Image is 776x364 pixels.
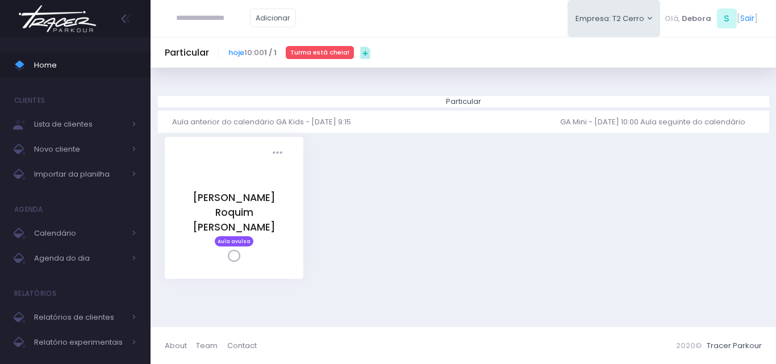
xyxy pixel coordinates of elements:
[14,89,45,112] h4: Clientes
[14,198,43,221] h4: Agenda
[34,167,125,182] span: Importar da planilha
[34,335,125,350] span: Relatório experimentais
[14,282,56,305] h4: Relatórios
[193,191,276,235] a: [PERSON_NAME] Roquim [PERSON_NAME]
[228,47,244,58] a: hoje
[227,334,257,357] a: Contact
[215,236,254,246] span: Aula avulsa
[196,334,227,357] a: Team
[172,111,360,133] a: Aula anterior do calendário GA Kids - [DATE] 9:15
[707,340,762,351] a: Tracer Parkour
[665,13,680,24] span: Olá,
[286,46,354,58] div: Turma está cheia!
[250,9,297,27] a: Adicionar
[34,142,125,157] span: Novo cliente
[717,9,737,28] span: S
[34,251,125,266] span: Agenda do dia
[660,6,762,31] div: [ ]
[165,334,196,357] a: About
[682,13,711,24] span: Debora
[34,226,125,241] span: Calendário
[264,47,277,58] strong: 1 / 1
[740,12,754,24] a: Sair
[560,111,754,133] a: GA Mini - [DATE] 10:00 Aula seguinte do calendário
[34,117,125,132] span: Lista de clientes
[228,47,277,58] span: 10:00
[446,96,481,107] div: Particular
[676,340,702,351] span: 2020©
[165,47,209,58] h5: Particular
[34,58,136,73] span: Home
[34,310,125,325] span: Relatórios de clientes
